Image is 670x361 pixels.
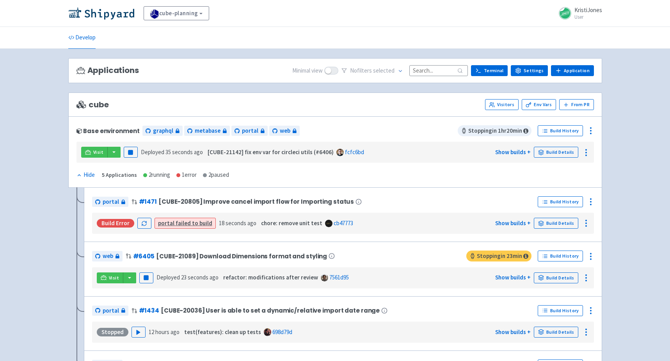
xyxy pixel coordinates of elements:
[76,171,96,180] button: Hide
[142,126,183,136] a: graphql
[458,125,531,136] span: Stopping in 1 hr 20 min
[242,126,258,135] span: portal
[280,126,290,135] span: web
[103,197,119,206] span: portal
[534,272,578,283] a: Build Details
[143,171,170,180] div: 2 running
[176,171,197,180] div: 1 error
[181,274,219,281] time: 23 seconds ago
[231,126,268,136] a: portal
[149,328,179,336] time: 12 hours ago
[76,171,95,180] div: Hide
[574,14,602,20] small: User
[334,219,353,227] a: cb47773
[76,128,140,134] div: Base environment
[76,100,109,109] span: cube
[485,99,519,110] a: Visitors
[195,126,220,135] span: metabase
[522,99,556,110] a: Env Vars
[139,272,153,283] button: Pause
[538,196,583,207] a: Build History
[534,147,578,158] a: Build Details
[219,219,256,227] time: 18 seconds ago
[538,305,583,316] a: Build History
[156,274,219,281] span: Deployed
[203,171,229,180] div: 2 paused
[161,307,380,314] span: [CUBE-20036] User is able to set a dynamic/relative import date range
[551,65,594,76] a: Application
[534,327,578,338] a: Build Details
[133,252,155,260] a: #6405
[184,126,230,136] a: metabase
[68,27,96,49] a: Develop
[76,66,139,75] h3: Applications
[373,67,395,74] span: selected
[554,7,602,20] a: KristiJones User
[158,219,174,227] strong: portal
[158,219,212,227] a: portal failed to build
[97,328,128,336] div: Stopped
[269,126,300,136] a: web
[109,275,119,281] span: Visit
[92,251,123,261] a: web
[141,148,203,156] span: Deployed
[97,272,123,283] a: Visit
[495,274,531,281] a: Show builds +
[559,99,594,110] button: From PR
[81,147,108,158] a: Visit
[103,306,119,315] span: portal
[124,147,138,158] button: Pause
[93,149,103,155] span: Visit
[153,126,173,135] span: graphql
[261,219,322,227] strong: chore: remove unit test
[272,328,292,336] a: 698d79d
[97,219,134,228] div: Build Error
[144,6,209,20] a: cube-planning
[158,198,354,205] span: [CUBE-20805] Improve cancel import flow for Importing status
[156,253,327,260] span: [CUBE-21089] Download Dimensions format and styling
[511,65,548,76] a: Settings
[208,148,334,156] strong: [CUBE-21142] fix env var for circleci utils (#6406)
[165,148,203,156] time: 35 seconds ago
[409,65,468,76] input: Search...
[574,6,602,14] span: KristiJones
[184,328,261,336] strong: test(features): clean up tests
[329,274,349,281] a: 7561d95
[92,306,128,316] a: portal
[292,66,323,75] span: Minimal view
[471,65,508,76] a: Terminal
[102,171,137,180] div: 5 Applications
[495,148,531,156] a: Show builds +
[132,327,146,338] button: Play
[495,328,531,336] a: Show builds +
[538,251,583,261] a: Build History
[534,218,578,229] a: Build Details
[466,251,531,261] span: Stopping in 23 min
[350,66,395,75] span: No filter s
[223,274,318,281] strong: refactor: modifications after review
[92,197,128,207] a: portal
[103,252,113,261] span: web
[139,306,159,315] a: #1434
[538,125,583,136] a: Build History
[495,219,531,227] a: Show builds +
[345,148,364,156] a: fcfc6bd
[139,197,157,206] a: #1471
[68,7,134,20] img: Shipyard logo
